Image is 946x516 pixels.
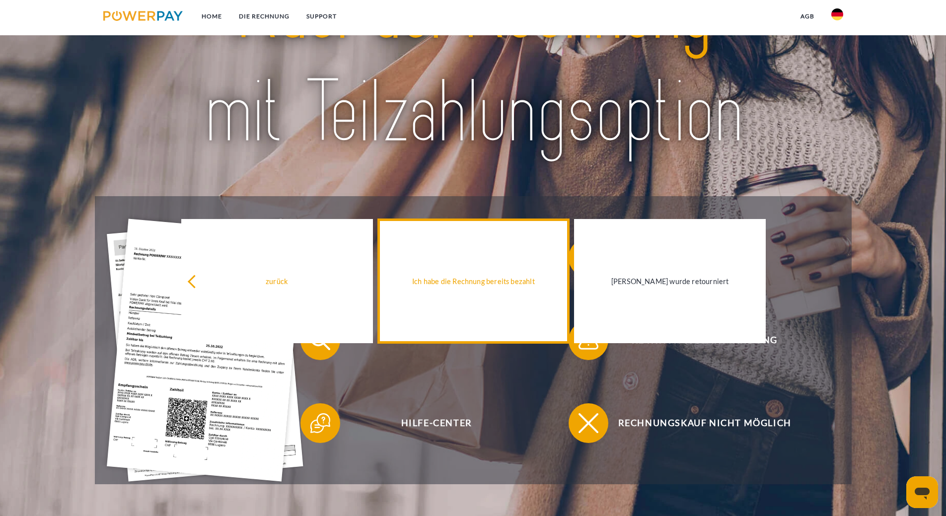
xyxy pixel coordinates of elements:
img: de [831,8,843,20]
iframe: Schaltfläche zum Öffnen des Messaging-Fensters [906,476,938,508]
a: SUPPORT [298,7,345,25]
button: Hilfe-Center [300,403,559,443]
button: Konto einsehen [300,320,559,360]
img: single_invoice_powerpay_de.jpg [107,219,303,482]
div: zurück [187,275,367,288]
img: qb_help.svg [308,411,333,436]
button: Rechnungskauf nicht möglich [569,403,827,443]
span: Hilfe-Center [315,403,558,443]
div: [PERSON_NAME] wurde retourniert [580,275,760,288]
button: Rechnungsbeanstandung [569,320,827,360]
a: DIE RECHNUNG [230,7,298,25]
div: Ich habe die Rechnung bereits bezahlt [384,275,564,288]
span: Rechnungskauf nicht möglich [583,403,826,443]
a: Home [193,7,230,25]
img: logo-powerpay.svg [103,11,183,21]
a: agb [792,7,823,25]
img: qb_close.svg [576,411,601,436]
